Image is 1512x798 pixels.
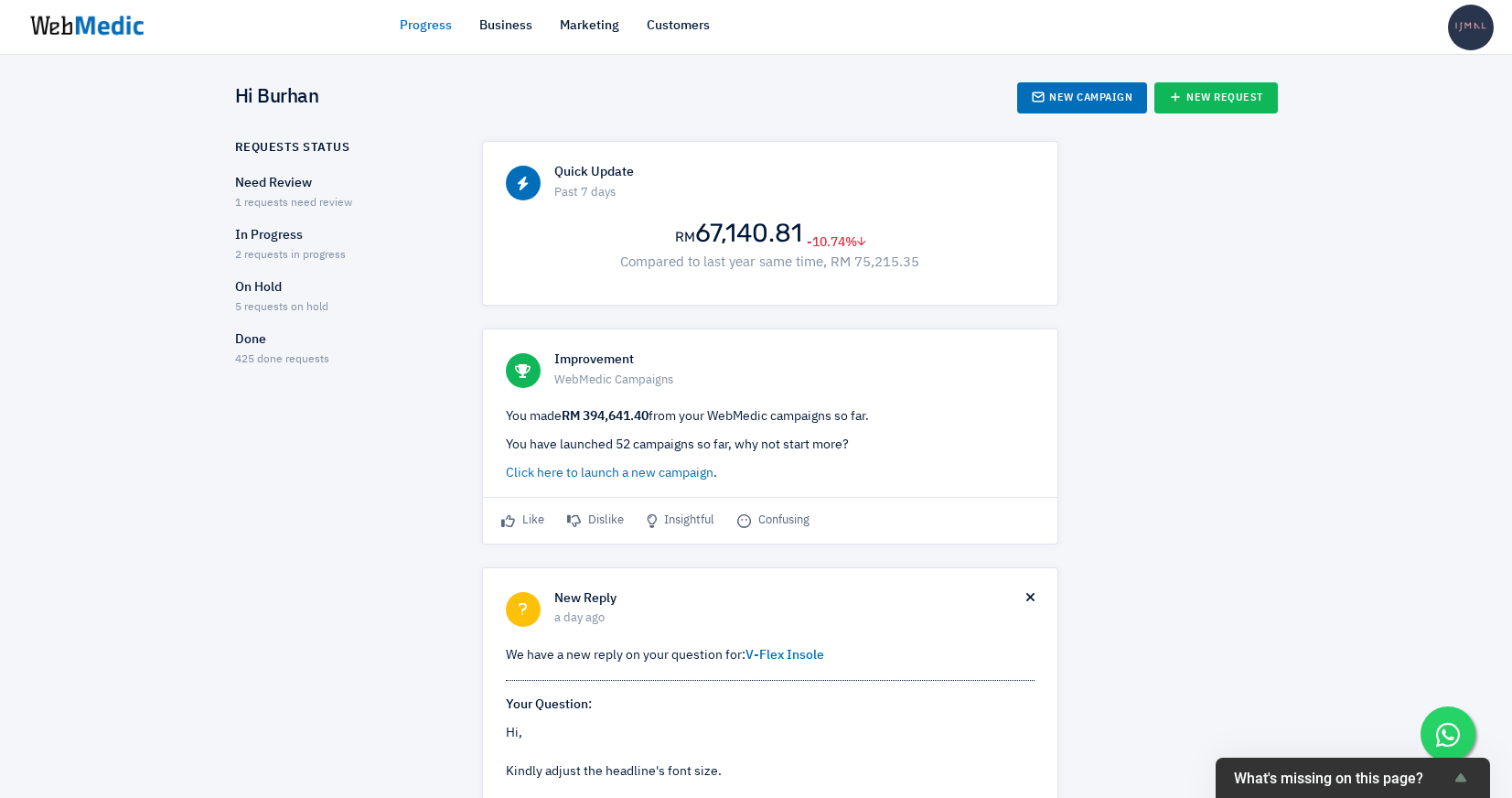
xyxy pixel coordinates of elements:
span: a day ago [554,609,1026,628]
span: Dislike [567,512,624,530]
span: Past 7 days [554,184,1035,202]
span: RM [675,229,695,245]
h4: Hi Burhan [235,86,319,110]
a: New Request [1154,82,1278,113]
p: We have a new reply on your question for: [506,646,1035,665]
p: Done [235,330,450,350]
span: Confusing [737,512,810,530]
a: Business [479,16,532,36]
span: WebMedic Campaigns [554,372,1035,390]
h6: Improvement [554,352,1035,369]
a: Customers [647,16,710,36]
p: Your Question: [506,696,1035,715]
span: 5 requests on hold [235,302,328,313]
span: 1 requests need review [235,198,352,209]
p: You made from your WebMedic campaigns so far. [506,407,1035,426]
h2: 67,140.81 [675,220,802,248]
strong: RM 394,641.40 [562,410,649,423]
p: Need Review [235,174,450,193]
span: What's missing on this page? [1234,770,1450,787]
span: 2 requests in progress [235,250,346,261]
span: -10.74% [807,233,865,253]
h6: Requests Status [235,141,350,156]
p: On Hold [235,278,450,297]
span: 425 done requests [235,354,329,365]
a: V-Flex Insole [745,649,824,662]
p: You have launched 52 campaigns so far, why not start more? [506,436,1035,455]
span: Insightful [647,512,714,530]
a: Click here to launch a new campaign [506,467,713,480]
p: Compared to last year same time, RM 75,215.35 [506,253,1035,274]
a: Marketing [560,16,619,36]
a: New Campaign [1017,82,1147,113]
p: In Progress [235,226,450,245]
p: . [506,464,1035,483]
button: Show survey - What's missing on this page? [1234,767,1472,789]
span: Like [501,512,544,530]
h6: Quick Update [554,165,1035,181]
h6: New Reply [554,591,1026,608]
a: Progress [400,16,452,36]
